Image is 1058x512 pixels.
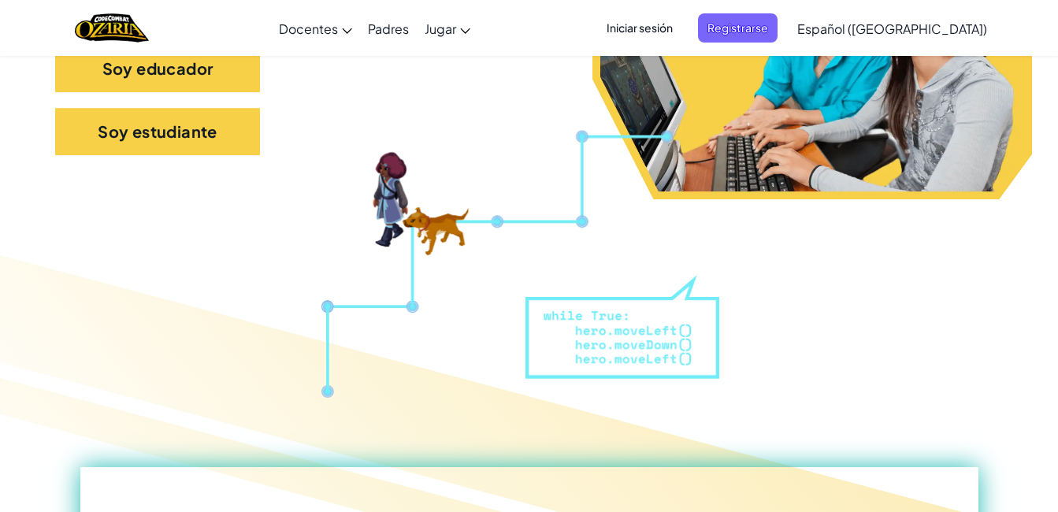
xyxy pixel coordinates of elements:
a: Ozaria by CodeCombat logo [75,12,148,44]
button: Registrarse [698,13,778,43]
button: Soy educador [55,45,260,92]
img: Home [75,12,148,44]
span: Jugar [425,20,456,37]
button: Soy estudiante [55,108,260,155]
span: Español ([GEOGRAPHIC_DATA]) [797,20,987,37]
a: Jugar [417,7,478,50]
button: Iniciar sesión [597,13,682,43]
a: Docentes [271,7,360,50]
span: Docentes [279,20,338,37]
a: Español ([GEOGRAPHIC_DATA]) [789,7,995,50]
a: Padres [360,7,417,50]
